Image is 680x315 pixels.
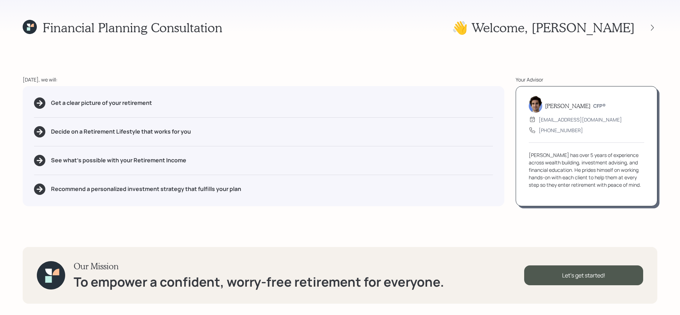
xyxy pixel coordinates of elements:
h5: Recommend a personalized investment strategy that fulfills your plan [51,186,241,192]
h1: Financial Planning Consultation [42,20,222,35]
div: [EMAIL_ADDRESS][DOMAIN_NAME] [539,116,622,123]
h1: To empower a confident, worry-free retirement for everyone. [74,274,444,289]
h5: See what's possible with your Retirement Income [51,157,186,164]
img: harrison-schaefer-headshot-2.png [529,96,542,113]
h3: Our Mission [74,261,444,271]
div: Your Advisor [516,76,657,83]
div: [PERSON_NAME] has over 5 years of experience across wealth building, investment advising, and fin... [529,151,644,189]
h5: Decide on a Retirement Lifestyle that works for you [51,128,191,135]
div: [PHONE_NUMBER] [539,126,583,134]
h5: [PERSON_NAME] [545,102,590,109]
h5: Get a clear picture of your retirement [51,100,152,106]
h1: 👋 Welcome , [PERSON_NAME] [452,20,635,35]
div: [DATE], we will: [23,76,504,83]
h6: CFP® [593,103,606,109]
div: Let's get started! [524,265,643,285]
